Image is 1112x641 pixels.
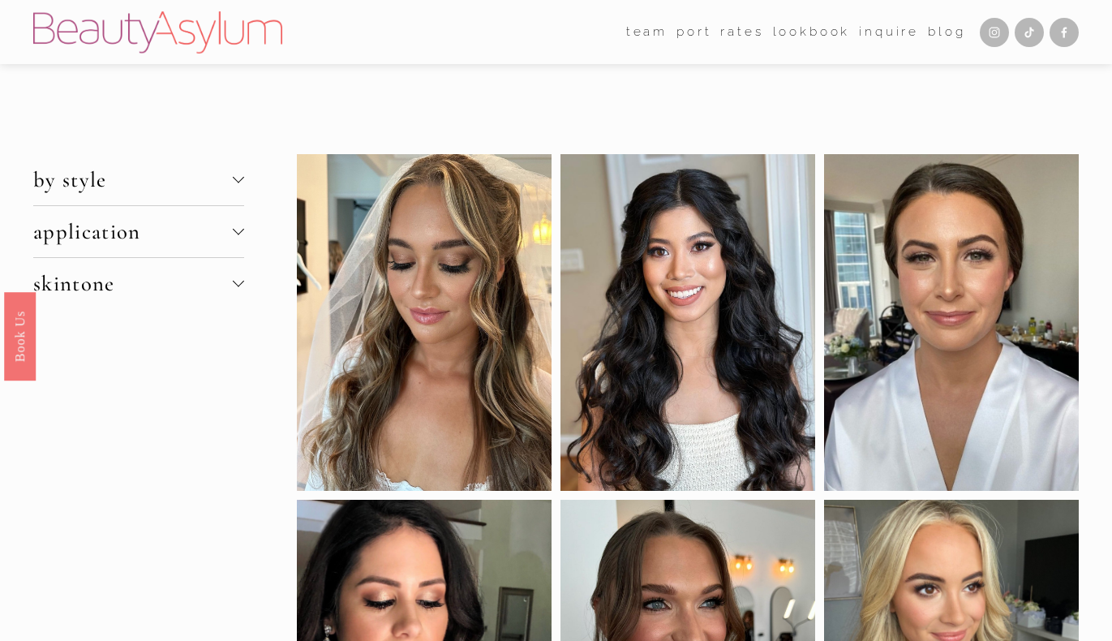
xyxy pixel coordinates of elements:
a: Blog [928,19,965,45]
a: folder dropdown [626,19,668,45]
span: skintone [33,270,233,297]
button: by style [33,154,244,205]
a: TikTok [1015,18,1044,47]
span: by style [33,166,233,193]
a: Inquire [859,19,919,45]
a: Facebook [1050,18,1079,47]
a: Rates [720,19,763,45]
span: application [33,218,233,245]
button: application [33,206,244,257]
a: port [676,19,711,45]
img: Beauty Asylum | Bridal Hair &amp; Makeup Charlotte &amp; Atlanta [33,11,282,54]
a: Lookbook [773,19,851,45]
a: Book Us [4,292,36,381]
button: skintone [33,258,244,309]
span: team [626,21,668,44]
a: Instagram [980,18,1009,47]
